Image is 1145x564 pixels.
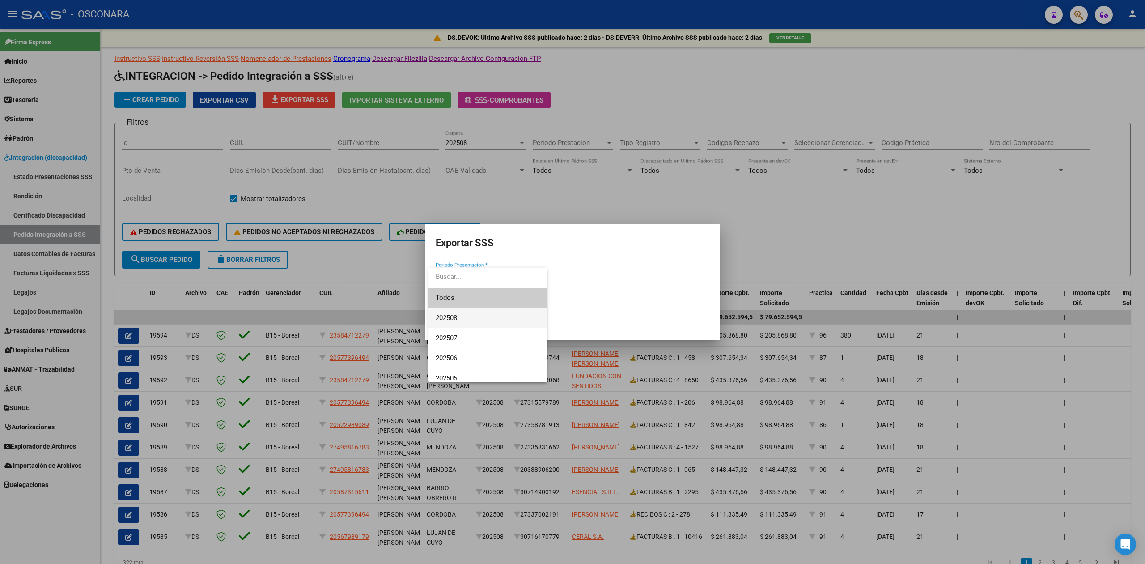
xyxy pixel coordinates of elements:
input: dropdown search [428,267,543,287]
div: Open Intercom Messenger [1115,534,1136,555]
span: 202505 [436,374,457,382]
span: 202506 [436,354,457,362]
span: 202508 [436,314,457,322]
span: Todos [436,288,540,308]
span: 202507 [436,334,457,342]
